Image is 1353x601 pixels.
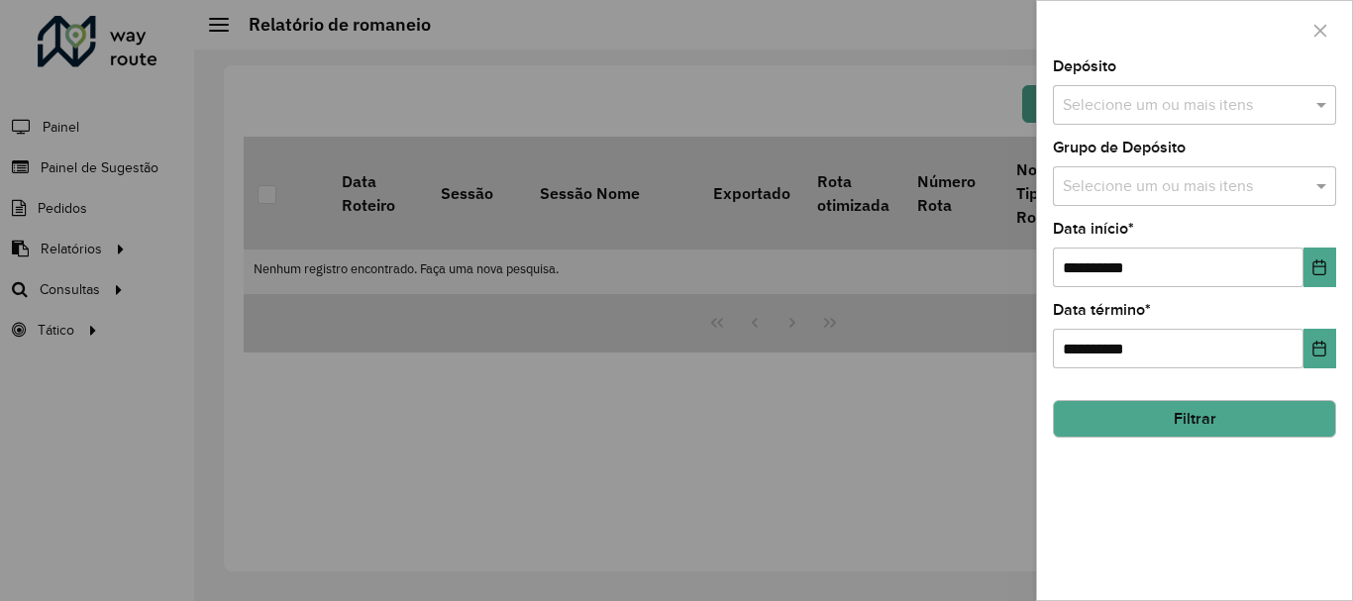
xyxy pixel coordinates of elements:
button: Choose Date [1303,248,1336,287]
label: Data início [1053,217,1134,241]
label: Grupo de Depósito [1053,136,1186,159]
label: Depósito [1053,54,1116,78]
button: Filtrar [1053,400,1336,438]
label: Data término [1053,298,1151,322]
button: Choose Date [1303,329,1336,368]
